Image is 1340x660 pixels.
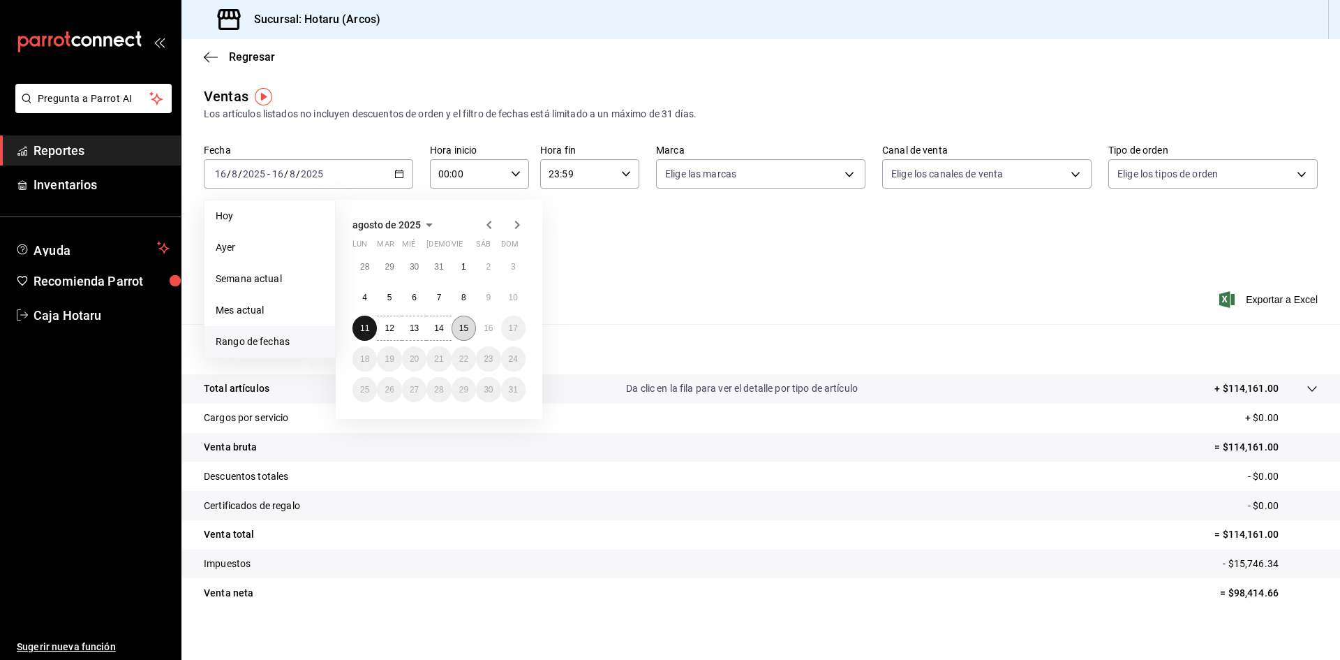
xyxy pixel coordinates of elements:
[402,285,426,310] button: 6 de agosto de 2025
[385,262,394,272] abbr: 29 de julio de 2025
[452,254,476,279] button: 1 de agosto de 2025
[511,262,516,272] abbr: 3 de agosto de 2025
[214,168,227,179] input: --
[484,385,493,395] abbr: 30 de agosto de 2025
[426,316,451,341] button: 14 de agosto de 2025
[891,167,1003,181] span: Elige los canales de venta
[352,219,421,230] span: agosto de 2025
[204,50,275,64] button: Regresar
[216,335,324,349] span: Rango de fechas
[476,254,500,279] button: 2 de agosto de 2025
[452,346,476,372] button: 22 de agosto de 2025
[33,240,151,256] span: Ayuda
[377,285,401,310] button: 5 de agosto de 2025
[461,262,466,272] abbr: 1 de agosto de 2025
[284,168,288,179] span: /
[33,272,170,291] span: Recomienda Parrot
[377,346,401,372] button: 19 de agosto de 2025
[452,285,476,310] button: 8 de agosto de 2025
[204,145,413,155] label: Fecha
[377,316,401,341] button: 12 de agosto de 2025
[204,107,1318,122] div: Los artículos listados no incluyen descuentos de orden y el filtro de fechas está limitado a un m...
[434,262,443,272] abbr: 31 de julio de 2025
[459,354,468,364] abbr: 22 de agosto de 2025
[437,293,442,302] abbr: 7 de agosto de 2025
[204,440,257,455] p: Venta bruta
[204,411,289,425] p: Cargos por servicio
[296,168,300,179] span: /
[204,527,254,542] p: Venta total
[410,323,419,333] abbr: 13 de agosto de 2025
[459,323,468,333] abbr: 15 de agosto de 2025
[352,346,377,372] button: 18 de agosto de 2025
[484,354,493,364] abbr: 23 de agosto de 2025
[452,240,463,254] abbr: viernes
[426,377,451,402] button: 28 de agosto de 2025
[17,640,170,654] span: Sugerir nueva función
[255,88,272,105] img: Tooltip marker
[204,557,251,571] p: Impuestos
[476,285,500,310] button: 9 de agosto de 2025
[242,168,266,179] input: ----
[229,50,275,64] span: Regresar
[377,377,401,402] button: 26 de agosto de 2025
[231,168,238,179] input: --
[154,36,165,47] button: open_drawer_menu
[204,499,300,513] p: Certificados de regalo
[385,323,394,333] abbr: 12 de agosto de 2025
[352,285,377,310] button: 4 de agosto de 2025
[665,167,736,181] span: Elige las marcas
[377,254,401,279] button: 29 de julio de 2025
[385,385,394,395] abbr: 26 de agosto de 2025
[501,254,526,279] button: 3 de agosto de 2025
[289,168,296,179] input: --
[402,377,426,402] button: 27 de agosto de 2025
[377,240,394,254] abbr: martes
[452,316,476,341] button: 15 de agosto de 2025
[509,293,518,302] abbr: 10 de agosto de 2025
[267,168,270,179] span: -
[216,209,324,223] span: Hoy
[434,385,443,395] abbr: 28 de agosto de 2025
[476,316,500,341] button: 16 de agosto de 2025
[1117,167,1218,181] span: Elige los tipos de orden
[486,262,491,272] abbr: 2 de agosto de 2025
[227,168,231,179] span: /
[476,240,491,254] abbr: sábado
[33,306,170,325] span: Caja Hotaru
[1108,145,1318,155] label: Tipo de orden
[501,346,526,372] button: 24 de agosto de 2025
[238,168,242,179] span: /
[360,262,369,272] abbr: 28 de julio de 2025
[426,254,451,279] button: 31 de julio de 2025
[10,101,172,116] a: Pregunta a Parrot AI
[509,323,518,333] abbr: 17 de agosto de 2025
[204,586,253,601] p: Venta neta
[402,346,426,372] button: 20 de agosto de 2025
[882,145,1092,155] label: Canal de venta
[1222,291,1318,308] button: Exportar a Excel
[33,141,170,160] span: Reportes
[476,377,500,402] button: 30 de agosto de 2025
[426,285,451,310] button: 7 de agosto de 2025
[501,240,519,254] abbr: domingo
[509,385,518,395] abbr: 31 de agosto de 2025
[476,346,500,372] button: 23 de agosto de 2025
[434,354,443,364] abbr: 21 de agosto de 2025
[402,316,426,341] button: 13 de agosto de 2025
[1220,586,1318,601] p: = $98,414.66
[15,84,172,113] button: Pregunta a Parrot AI
[501,316,526,341] button: 17 de agosto de 2025
[385,354,394,364] abbr: 19 de agosto de 2025
[360,354,369,364] abbr: 18 de agosto de 2025
[38,91,150,106] span: Pregunta a Parrot AI
[410,354,419,364] abbr: 20 de agosto de 2025
[1248,469,1318,484] p: - $0.00
[1223,557,1318,571] p: - $15,746.34
[501,377,526,402] button: 31 de agosto de 2025
[204,341,1318,358] p: Resumen
[387,293,392,302] abbr: 5 de agosto de 2025
[459,385,468,395] abbr: 29 de agosto de 2025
